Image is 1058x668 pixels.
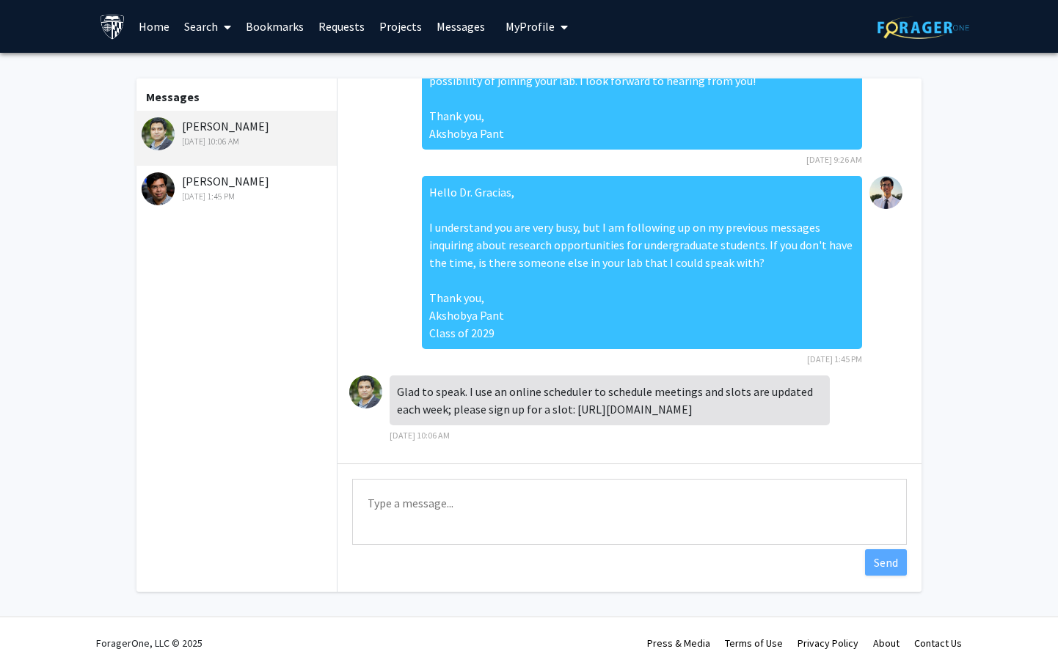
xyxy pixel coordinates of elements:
[238,1,311,52] a: Bookmarks
[798,636,858,650] a: Privacy Policy
[311,1,372,52] a: Requests
[11,602,62,657] iframe: Chat
[100,14,125,40] img: Johns Hopkins University Logo
[422,176,862,349] div: Hello Dr. Gracias, I understand you are very busy, but I am following up on my previous messages ...
[146,89,200,104] b: Messages
[142,172,333,203] div: [PERSON_NAME]
[177,1,238,52] a: Search
[142,117,333,148] div: [PERSON_NAME]
[873,636,900,650] a: About
[142,135,333,148] div: [DATE] 10:06 AM
[349,375,382,408] img: David Gracias
[914,636,962,650] a: Contact Us
[390,375,830,425] div: Glad to speak. I use an online scheduler to schedule meetings and slots are updated each week; pl...
[869,176,902,209] img: Akshobya Pant
[142,190,333,203] div: [DATE] 1:45 PM
[372,1,429,52] a: Projects
[390,430,450,441] span: [DATE] 10:06 AM
[806,154,862,165] span: [DATE] 9:26 AM
[429,1,492,52] a: Messages
[142,117,175,150] img: David Gracias
[131,1,177,52] a: Home
[807,353,862,364] span: [DATE] 1:45 PM
[647,636,710,650] a: Press & Media
[878,16,969,39] img: ForagerOne Logo
[865,549,907,576] button: Send
[725,636,783,650] a: Terms of Use
[352,479,907,545] textarea: Message
[142,172,175,205] img: Ishan Barman
[506,19,555,34] span: My Profile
